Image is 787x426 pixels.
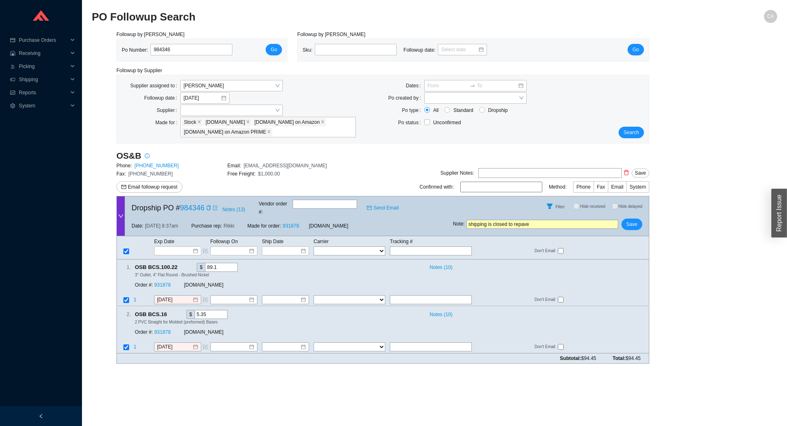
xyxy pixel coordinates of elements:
h3: OS&B [116,150,141,162]
span: $94.45 [581,355,596,361]
span: Followup On [210,239,238,244]
span: Dropship PO # [132,202,205,214]
span: export [213,205,218,210]
span: Vendor order # : [259,200,291,216]
span: info-circle [142,153,152,158]
input: Select date [441,46,478,54]
span: Receiving [19,47,68,60]
span: copy [206,205,211,210]
span: Tracking # [390,239,413,244]
div: Supplier Notes: [441,169,474,177]
button: delete [622,167,631,178]
button: Go [628,44,644,55]
button: Filter [543,200,556,213]
label: Followup date: [144,92,180,104]
span: fund [10,90,16,95]
div: $ [197,263,205,272]
div: Confirmed with: Method: [420,181,649,193]
span: mail [121,185,126,190]
input: To [477,82,518,90]
span: Filter [555,205,564,209]
span: Date: [132,222,143,230]
a: 931878 [283,223,299,229]
span: 1 [134,344,136,350]
span: Search [623,128,639,137]
input: 9/22/2025 [184,94,221,102]
span: Order #: [135,329,153,335]
span: Notes ( 10 ) [430,263,453,271]
div: Copy [206,204,211,212]
span: [DOMAIN_NAME] [184,282,223,288]
span: Go [271,46,277,54]
span: Hide received [580,204,605,209]
span: Exp Date [154,239,174,244]
span: Email: [227,163,241,169]
button: info-circle [141,150,153,162]
span: Unconfirmed [433,120,461,125]
span: Picking [19,60,68,73]
span: 1 [134,297,136,303]
div: 1 . [117,263,131,271]
span: Phone: [116,163,132,169]
div: 2 . [117,310,131,319]
span: close [321,120,325,125]
span: All [430,106,442,114]
span: Save [635,169,646,177]
span: Dropship [485,106,511,114]
input: 9/12/2025 [157,296,192,304]
label: Po status: [398,117,424,128]
button: Notes (13) [222,205,246,211]
span: form [203,298,208,303]
span: credit-card [10,38,16,43]
span: Rikki [224,222,234,230]
span: Ship Date [262,239,284,244]
label: Made for: [155,117,180,128]
span: [DATE] 8:37am [145,222,178,230]
span: Save [626,220,637,228]
label: Po created by: [388,92,424,104]
span: Email [611,184,623,190]
span: Phone [576,184,591,190]
span: System [630,184,646,190]
span: Followup by Supplier [116,68,162,73]
div: Sku: Followup date: [303,44,494,56]
span: swap-right [470,83,475,89]
span: [PHONE_NUMBER] [128,171,173,177]
span: Fax: [116,171,126,177]
button: Save [632,169,649,178]
span: Reports [19,86,68,99]
h2: PO Followup Search [92,10,606,24]
span: Stock [184,118,196,126]
span: Followup by [PERSON_NAME] [116,32,184,37]
label: Dates: [406,80,424,91]
span: Fax [597,184,605,190]
input: From [428,82,468,90]
button: Search [619,127,644,138]
span: close [246,120,250,125]
span: Made for order: [248,223,281,229]
button: Go [266,44,282,55]
span: Note : [453,220,465,229]
span: form [203,248,208,253]
input: Hide delayed [612,203,618,209]
span: [DOMAIN_NAME] on Amazon [255,118,320,126]
span: System [19,99,68,112]
span: $94.45 [626,355,641,361]
span: CA [767,10,774,23]
span: Order #: [135,282,153,288]
button: Notes (10) [426,263,453,269]
span: to [470,83,475,89]
span: Notes ( 10 ) [430,310,453,319]
label: Supplier: [157,105,180,116]
a: [PHONE_NUMBER] [134,163,179,169]
span: 3" Outlet, 4" Flat Round - Brushed Nickel [135,273,209,277]
span: Email followup request [128,183,177,191]
span: filter [544,203,556,210]
span: Don't Email [535,248,558,255]
label: Po type: [402,105,424,116]
div: Copy [179,263,184,272]
span: Don't Email [535,344,558,351]
span: Purchase rep: [191,222,222,230]
span: [DOMAIN_NAME] [184,329,223,335]
button: mailEmail followup request [116,181,182,193]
